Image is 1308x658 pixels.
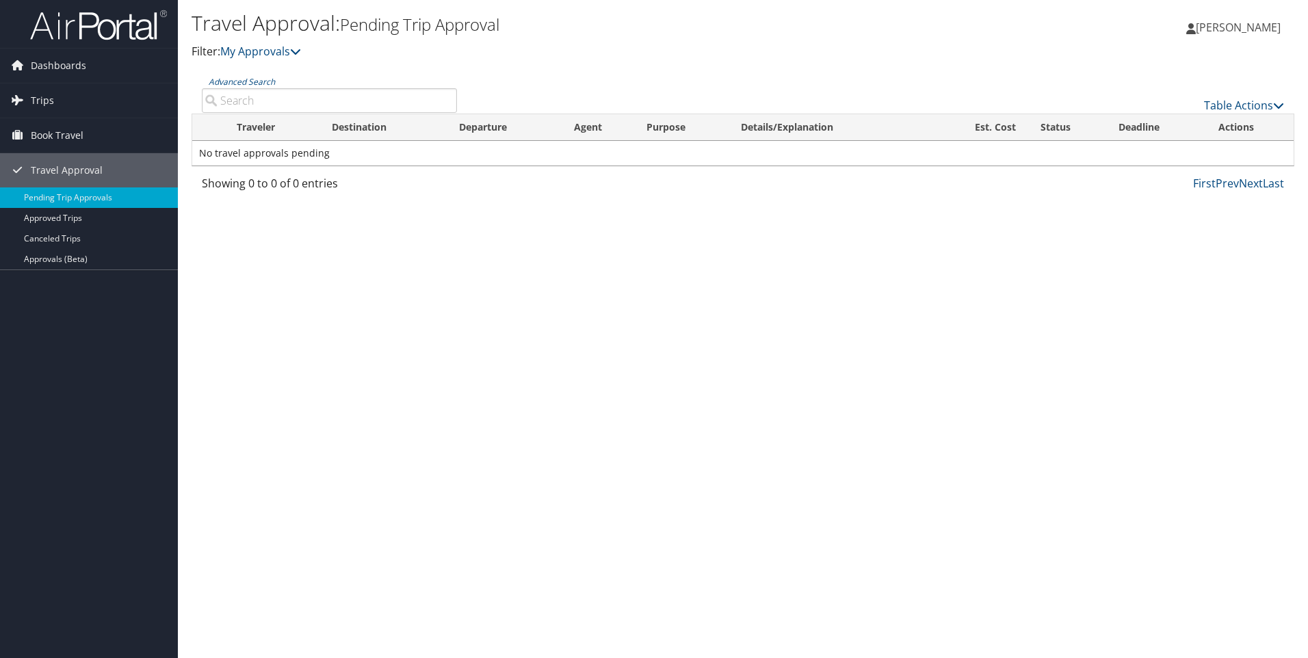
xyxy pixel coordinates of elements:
th: Purpose [634,114,729,141]
th: Est. Cost: activate to sort column ascending [932,114,1029,141]
th: Status: activate to sort column ascending [1028,114,1106,141]
th: Deadline: activate to sort column descending [1106,114,1207,141]
a: My Approvals [220,44,301,59]
span: [PERSON_NAME] [1196,20,1281,35]
h1: Travel Approval: [192,9,927,38]
a: Last [1263,176,1284,191]
a: Prev [1216,176,1239,191]
a: Table Actions [1204,98,1284,113]
th: Departure: activate to sort column ascending [447,114,562,141]
span: Travel Approval [31,153,103,187]
a: Advanced Search [209,76,275,88]
span: Book Travel [31,118,83,153]
td: No travel approvals pending [192,141,1294,166]
th: Traveler: activate to sort column ascending [224,114,319,141]
th: Actions [1206,114,1294,141]
small: Pending Trip Approval [340,13,499,36]
th: Details/Explanation [729,114,932,141]
a: First [1193,176,1216,191]
input: Advanced Search [202,88,457,113]
p: Filter: [192,43,927,61]
a: [PERSON_NAME] [1186,7,1294,48]
span: Trips [31,83,54,118]
span: Dashboards [31,49,86,83]
div: Showing 0 to 0 of 0 entries [202,175,457,198]
a: Next [1239,176,1263,191]
th: Agent [562,114,635,141]
th: Destination: activate to sort column ascending [319,114,447,141]
img: airportal-logo.png [30,9,167,41]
